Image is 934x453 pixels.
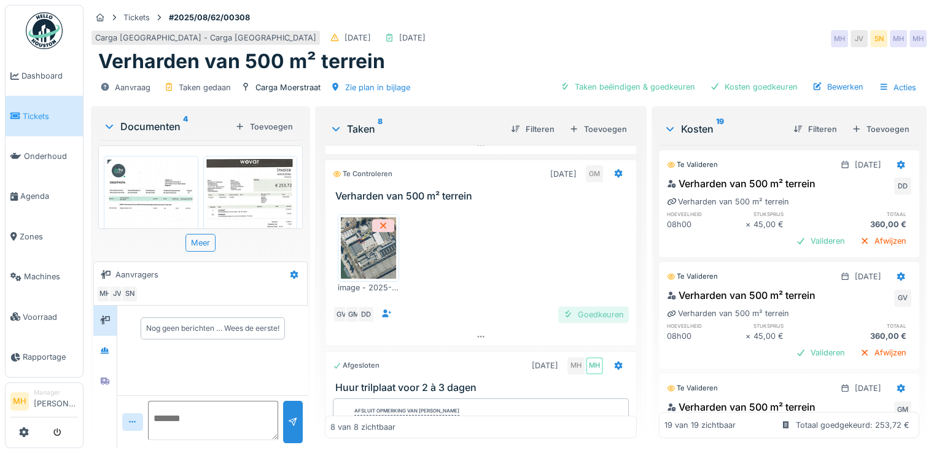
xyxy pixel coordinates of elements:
[121,285,138,303] div: SN
[345,82,410,93] div: Zie plan in bijlage
[870,30,887,47] div: SN
[115,82,150,93] div: Aanvraag
[24,271,78,282] span: Machines
[6,257,83,296] a: Machines
[95,32,316,44] div: Carga [GEOGRAPHIC_DATA] - Carga [GEOGRAPHIC_DATA]
[664,419,736,431] div: 19 van 19 zichtbaar
[745,219,753,230] div: ×
[23,351,78,363] span: Rapportage
[564,121,632,137] div: Toevoegen
[6,96,83,136] a: Tickets
[894,290,911,307] div: GV
[344,32,371,44] div: [DATE]
[796,419,909,431] div: Totaal goedgekeurd: 253,72 €
[664,122,784,136] div: Kosten
[34,388,78,414] li: [PERSON_NAME]
[185,234,216,252] div: Meer
[183,119,188,134] sup: 4
[6,296,83,336] a: Voorraad
[667,210,746,218] h6: hoeveelheid
[873,79,922,96] div: Acties
[753,219,833,230] div: 45,00 €
[164,12,255,23] strong: #2025/08/62/00308
[667,400,815,414] div: Verharden van 500 m² terrein
[230,118,298,135] div: Toevoegen
[330,122,501,136] div: Taken
[335,382,631,393] h3: Huur trilplaat voor 2 à 3 dagen
[667,176,815,191] div: Verharden van 500 m² terrein
[255,82,321,93] div: Carga Moerstraat
[832,330,911,342] div: 360,00 €
[333,306,350,323] div: GV
[667,160,718,170] div: Te valideren
[550,168,577,180] div: [DATE]
[909,30,927,47] div: MH
[6,136,83,176] a: Onderhoud
[378,122,383,136] sup: 8
[96,285,114,303] div: MH
[345,306,362,323] div: GM
[206,159,295,284] img: nju4frs71zpz5rx0zfcy7mnuzr1l
[357,306,375,323] div: DD
[354,407,459,416] div: Afsluit opmerking van [PERSON_NAME]
[338,282,399,293] div: image - 2025-08-18T121232.281.png
[21,70,78,82] span: Dashboard
[341,217,396,279] img: rfugkf66yyz3x3xrvh1x8yyibjqg
[667,288,815,303] div: Verharden van 500 m² terrein
[6,217,83,257] a: Zones
[753,210,833,218] h6: stuksprijs
[333,169,392,179] div: Te controleren
[115,269,158,281] div: Aanvragers
[506,121,559,137] div: Filteren
[850,30,868,47] div: JV
[667,196,789,207] div: Verharden van 500 m² terrein
[791,344,850,361] div: Valideren
[855,344,911,361] div: Afwijzen
[24,150,78,162] span: Onderhoud
[20,231,78,242] span: Zones
[586,165,603,182] div: GM
[20,190,78,202] span: Agenda
[335,190,631,202] h3: Verharden van 500 m² terrein
[586,357,603,374] div: MH
[855,159,881,171] div: [DATE]
[832,219,911,230] div: 360,00 €
[10,388,78,417] a: MH Manager[PERSON_NAME]
[667,308,789,319] div: Verharden van 500 m² terrein
[532,360,558,371] div: [DATE]
[667,271,718,282] div: Te valideren
[890,30,907,47] div: MH
[123,12,150,23] div: Tickets
[855,382,881,394] div: [DATE]
[667,219,746,230] div: 08h00
[667,322,746,330] h6: hoeveelheid
[667,330,746,342] div: 08h00
[753,330,833,342] div: 45,00 €
[6,176,83,216] a: Agenda
[23,311,78,323] span: Voorraad
[716,122,724,136] sup: 19
[788,121,842,137] div: Filteren
[705,79,803,95] div: Kosten goedkeuren
[34,388,78,397] div: Manager
[109,285,126,303] div: JV
[103,119,230,134] div: Documenten
[333,360,379,371] div: Afgesloten
[107,159,195,284] img: v6xbyz81s409cj8kfpz2y5j5jwi1
[855,271,881,282] div: [DATE]
[791,233,850,249] div: Valideren
[555,79,700,95] div: Taken beëindigen & goedkeuren
[558,306,629,323] div: Goedkeuren
[6,337,83,377] a: Rapportage
[23,110,78,122] span: Tickets
[832,210,911,218] h6: totaal
[832,322,911,330] h6: totaal
[6,56,83,96] a: Dashboard
[146,323,279,334] div: Nog geen berichten … Wees de eerste!
[745,330,753,342] div: ×
[667,383,718,393] div: Te valideren
[808,79,868,95] div: Bewerken
[894,401,911,419] div: GM
[831,30,848,47] div: MH
[753,322,833,330] h6: stuksprijs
